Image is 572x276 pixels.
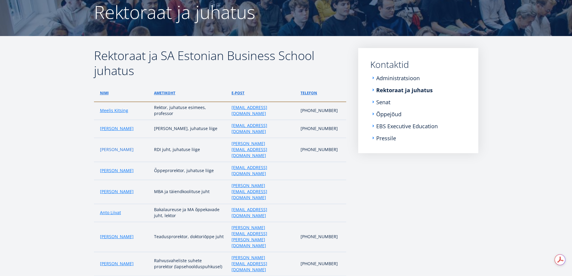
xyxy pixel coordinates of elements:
[232,141,295,159] a: [PERSON_NAME][EMAIL_ADDRESS][DOMAIN_NAME]
[232,255,295,273] a: [PERSON_NAME][EMAIL_ADDRESS][DOMAIN_NAME]
[232,225,295,249] a: [PERSON_NAME][EMAIL_ADDRESS][PERSON_NAME][DOMAIN_NAME]
[298,120,346,138] td: [PHONE_NUMBER]
[100,126,134,132] a: [PERSON_NAME]
[376,111,401,117] a: Õppejõud
[100,261,134,267] a: [PERSON_NAME]
[151,252,228,276] td: Rahvusvaheliste suhete prorektor (lapsehoolduspuhkusel)
[232,183,295,201] a: [PERSON_NAME][EMAIL_ADDRESS][DOMAIN_NAME]
[232,165,295,177] a: [EMAIL_ADDRESS][DOMAIN_NAME]
[298,222,346,252] td: [PHONE_NUMBER]
[151,180,228,204] td: MBA ja täiendkoolituse juht
[100,210,121,216] a: Anto Liivat
[232,207,295,219] a: [EMAIL_ADDRESS][DOMAIN_NAME]
[100,108,128,114] a: Meelis Kitsing
[100,234,134,240] a: [PERSON_NAME]
[298,138,346,162] td: [PHONE_NUMBER]
[376,135,396,141] a: Pressile
[301,108,340,114] p: [PHONE_NUMBER]
[100,168,134,174] a: [PERSON_NAME]
[376,99,390,105] a: Senat
[301,90,317,96] a: telefon
[298,252,346,276] td: [PHONE_NUMBER]
[154,105,225,117] p: Rektor, juhatuse esimees, professor
[232,123,295,135] a: [EMAIL_ADDRESS][DOMAIN_NAME]
[370,60,466,69] a: Kontaktid
[151,222,228,252] td: Teadusprorektor, doktoriōppe juht
[94,48,346,78] h2: Rektoraat ja SA Estonian Business School juhatus
[376,75,420,81] a: Administratsioon
[100,90,109,96] a: Nimi
[376,123,438,129] a: EBS Executive Education
[151,120,228,138] td: [PERSON_NAME], juhatuse liige
[151,204,228,222] td: Bakalaureuse ja MA õppekavade juht, lektor
[232,90,244,96] a: e-post
[100,189,134,195] a: [PERSON_NAME]
[151,138,228,162] td: RDI juht, juhatuse liige
[232,105,295,117] a: [EMAIL_ADDRESS][DOMAIN_NAME]
[376,87,433,93] a: Rektoraat ja juhatus
[100,147,134,153] a: [PERSON_NAME]
[154,90,175,96] a: ametikoht
[151,162,228,180] td: Õppeprorektor, juhatuse liige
